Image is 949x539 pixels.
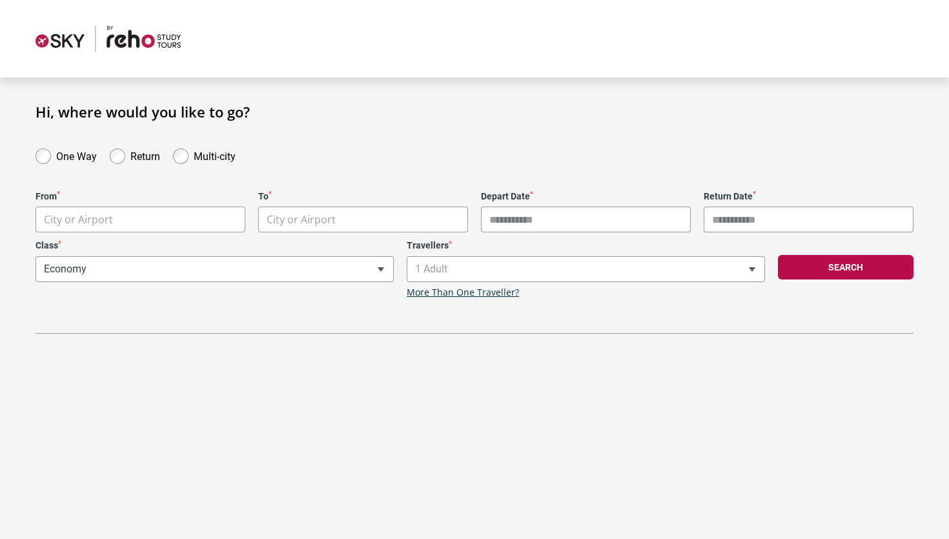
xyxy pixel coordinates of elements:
label: Travellers [407,240,765,251]
span: 1 Adult [407,257,764,281]
label: To [258,191,468,202]
label: Multi-city [194,147,236,163]
label: One Way [56,147,97,163]
span: 1 Adult [407,256,765,282]
span: City or Airport [36,207,245,232]
span: City or Airport [267,212,336,227]
label: Class [36,240,394,251]
label: Return [130,147,160,163]
span: City or Airport [259,207,467,232]
span: City or Airport [258,207,468,232]
label: Depart Date [481,191,691,202]
label: Return Date [704,191,913,202]
h1: Hi, where would you like to go? [36,103,913,120]
span: Economy [36,257,393,281]
span: City or Airport [36,207,245,232]
span: City or Airport [44,212,113,227]
button: Search [778,255,913,280]
a: More Than One Traveller? [407,287,519,298]
label: From [36,191,245,202]
span: Economy [36,256,394,282]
